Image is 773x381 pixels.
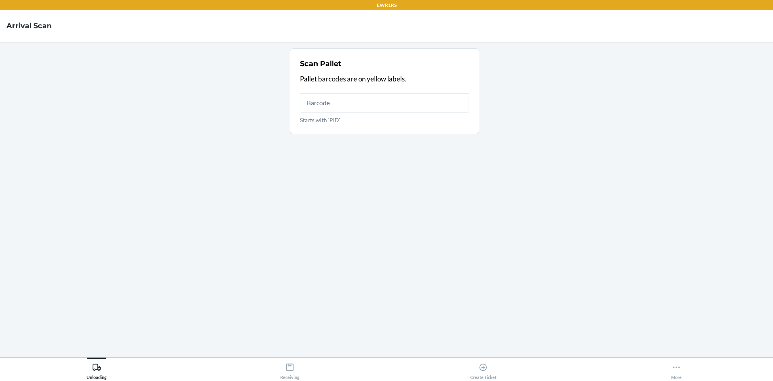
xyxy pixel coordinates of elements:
p: Pallet barcodes are on yellow labels. [300,74,469,84]
div: Create Ticket [470,360,496,380]
button: More [580,358,773,380]
button: Create Ticket [386,358,580,380]
button: Receiving [193,358,386,380]
p: EWR1RS [377,2,397,9]
div: More [671,360,682,380]
div: Receiving [280,360,300,380]
h4: Arrival Scan [6,21,52,31]
div: Unloading [87,360,107,380]
input: Starts with 'PID' [300,93,469,112]
p: Starts with 'PID' [300,116,469,124]
h2: Scan Pallet [300,58,341,69]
